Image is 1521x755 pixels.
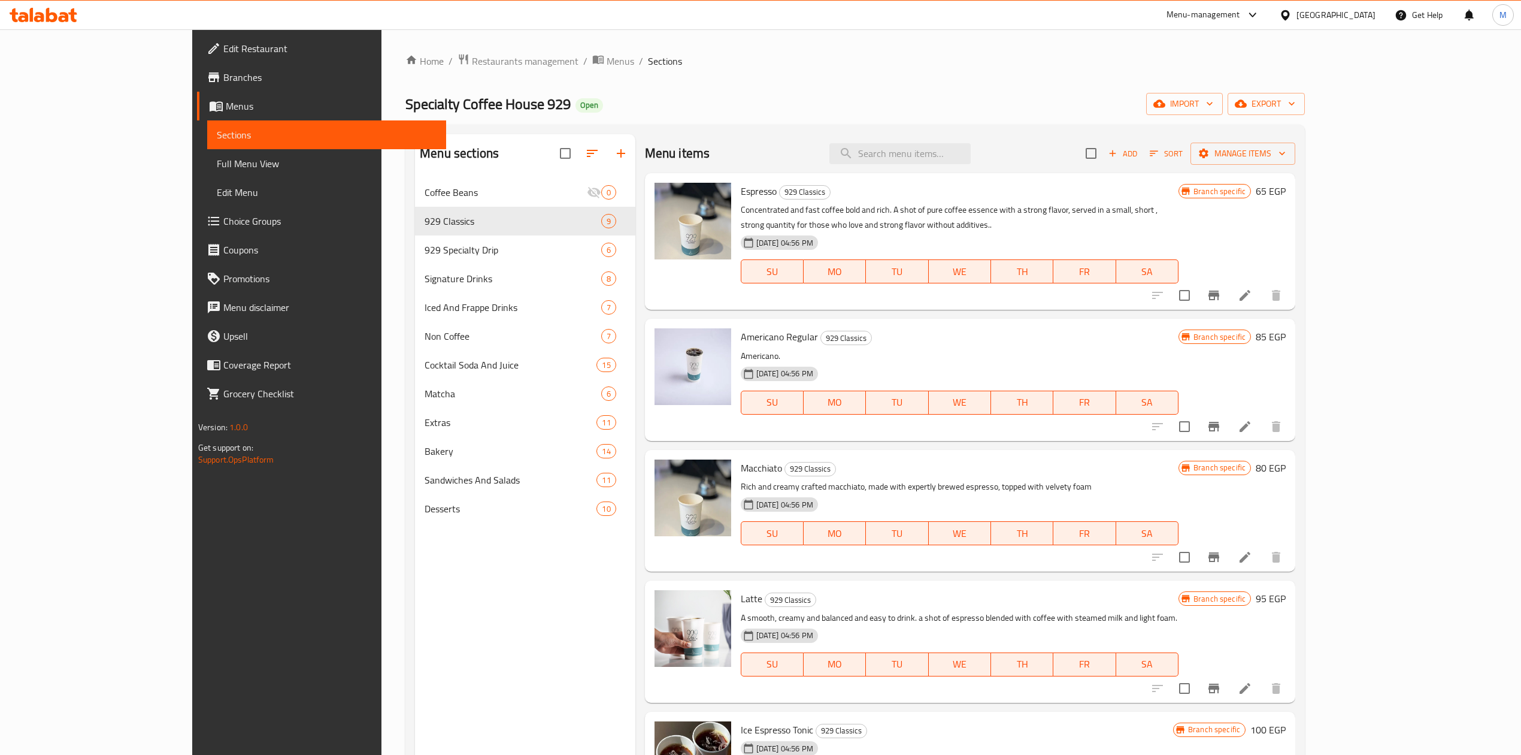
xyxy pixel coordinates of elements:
[601,300,616,315] div: items
[866,653,928,677] button: TU
[1147,144,1186,163] button: Sort
[741,590,762,608] span: Latte
[655,460,731,536] img: Macchiato
[592,53,634,69] a: Menus
[1053,391,1116,415] button: FR
[197,235,446,264] a: Coupons
[1172,545,1197,570] span: Select to update
[785,462,835,476] span: 929 Classics
[223,243,437,257] span: Coupons
[415,264,635,293] div: Signature Drinks8
[602,331,616,342] span: 7
[1172,283,1197,308] span: Select to update
[415,379,635,408] div: Matcha6
[602,187,616,198] span: 0
[207,120,446,149] a: Sections
[929,521,991,545] button: WE
[597,475,615,486] span: 11
[575,100,603,110] span: Open
[1150,147,1183,161] span: Sort
[648,54,682,68] span: Sections
[996,656,1049,673] span: TH
[217,185,437,200] span: Edit Menu
[207,178,446,207] a: Edit Menu
[197,293,446,322] a: Menu disclaimer
[197,379,446,408] a: Grocery Checklist
[425,185,586,200] span: Coffee Beans
[1058,263,1111,280] span: FR
[741,391,804,415] button: SU
[871,394,923,411] span: TU
[1238,681,1252,696] a: Edit menu item
[415,173,635,528] nav: Menu sections
[929,653,991,677] button: WE
[741,203,1178,232] p: Concentrated and fast coffee bold and rich. A shot of pure coffee essence with a strong flavor, s...
[602,273,616,285] span: 8
[425,444,596,458] span: Bakery
[601,386,616,401] div: items
[804,653,866,677] button: MO
[425,358,596,372] span: Cocktail Soda And Juice
[871,525,923,542] span: TU
[1199,543,1228,572] button: Branch-specific-item
[607,54,634,68] span: Menus
[871,263,923,280] span: TU
[934,394,986,411] span: WE
[405,90,571,117] span: Specialty Coffee House 929
[1237,96,1295,111] span: export
[991,391,1053,415] button: TH
[217,128,437,142] span: Sections
[197,34,446,63] a: Edit Restaurant
[741,459,782,477] span: Macchiato
[808,394,861,411] span: MO
[1121,394,1174,411] span: SA
[1499,8,1507,22] span: M
[816,724,866,738] span: 929 Classics
[578,139,607,168] span: Sort sections
[741,349,1178,364] p: Americano.
[457,53,578,69] a: Restaurants management
[1250,721,1286,738] h6: 100 EGP
[804,391,866,415] button: MO
[425,502,596,516] span: Desserts
[804,259,866,283] button: MO
[929,259,991,283] button: WE
[1166,8,1240,22] div: Menu-management
[223,300,437,315] span: Menu disclaimer
[746,394,799,411] span: SU
[583,54,587,68] li: /
[1053,521,1116,545] button: FR
[741,328,818,346] span: Americano Regular
[1104,144,1142,163] span: Add item
[415,178,635,207] div: Coffee Beans0
[601,185,616,200] div: items
[1053,259,1116,283] button: FR
[1053,653,1116,677] button: FR
[1172,414,1197,439] span: Select to update
[223,358,437,372] span: Coverage Report
[780,185,830,199] span: 929 Classics
[1078,141,1104,166] span: Select section
[1199,281,1228,310] button: Branch-specific-item
[645,144,710,162] h2: Menu items
[226,99,437,113] span: Menus
[1262,674,1290,703] button: delete
[752,743,818,754] span: [DATE] 04:56 PM
[1262,281,1290,310] button: delete
[596,502,616,516] div: items
[223,214,437,228] span: Choice Groups
[1058,394,1111,411] span: FR
[425,214,601,228] div: 929 Classics
[415,351,635,379] div: Cocktail Soda And Juice15
[597,417,615,428] span: 11
[425,386,601,401] span: Matcha
[425,329,601,343] span: Non Coffee
[1200,146,1286,161] span: Manage items
[1189,593,1250,605] span: Branch specific
[639,54,643,68] li: /
[601,214,616,228] div: items
[425,415,596,430] span: Extras
[1121,525,1174,542] span: SA
[1238,550,1252,564] a: Edit menu item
